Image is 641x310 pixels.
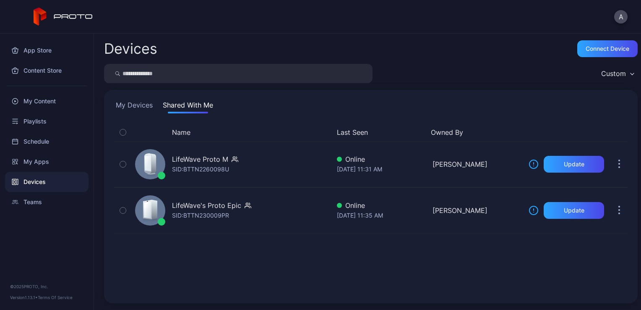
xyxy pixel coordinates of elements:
[38,295,73,300] a: Terms Of Service
[5,111,89,131] a: Playlists
[564,207,584,214] div: Update
[5,192,89,212] a: Teams
[564,161,584,168] div: Update
[5,60,89,81] a: Content Store
[597,64,638,83] button: Custom
[172,210,229,221] div: SID: BTTN230009PR
[337,210,426,221] div: [DATE] 11:35 AM
[172,127,190,137] button: Name
[525,127,601,137] div: Update Device
[544,202,604,219] button: Update
[161,100,215,113] button: Shared With Me
[433,159,522,169] div: [PERSON_NAME]
[337,164,426,174] div: [DATE] 11:31 AM
[433,205,522,215] div: [PERSON_NAME]
[172,154,228,164] div: LifeWave Proto M
[172,164,229,174] div: SID: BTTN2260098U
[614,10,628,24] button: A
[10,283,83,290] div: © 2025 PROTO, Inc.
[337,154,426,164] div: Online
[337,200,426,210] div: Online
[337,127,425,137] button: Last Seen
[172,200,241,210] div: LifeWave's Proto Epic
[544,156,604,173] button: Update
[577,40,638,57] button: Connect device
[5,40,89,60] a: App Store
[5,152,89,172] a: My Apps
[10,295,38,300] span: Version 1.13.1 •
[5,91,89,111] a: My Content
[104,41,157,56] h2: Devices
[5,172,89,192] a: Devices
[586,45,629,52] div: Connect device
[601,69,626,78] div: Custom
[5,131,89,152] a: Schedule
[431,127,519,137] button: Owned By
[611,127,628,137] div: Options
[114,100,154,113] button: My Devices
